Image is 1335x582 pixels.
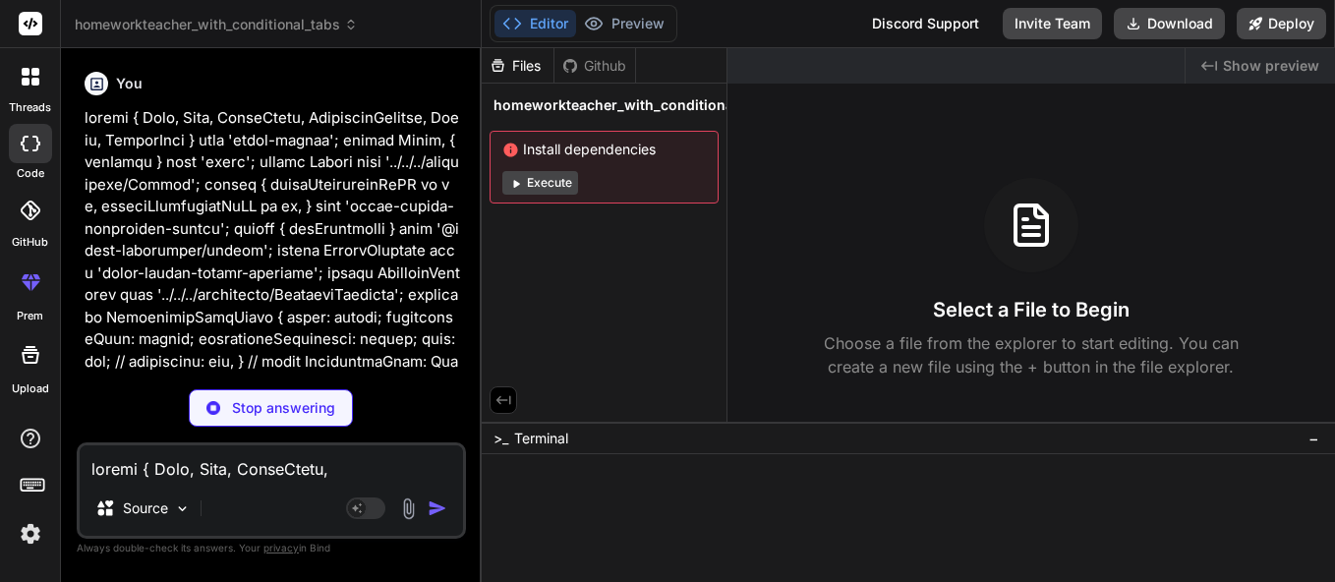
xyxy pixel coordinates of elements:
[493,429,508,448] span: >_
[482,56,553,76] div: Files
[116,74,143,93] h6: You
[1114,8,1225,39] button: Download
[1003,8,1102,39] button: Invite Team
[75,15,358,34] span: homeworkteacher_with_conditional_tabs
[174,500,191,517] img: Pick Models
[493,95,774,115] span: homeworkteacher_with_conditional_tabs
[17,308,43,324] label: prem
[554,56,635,76] div: Github
[9,99,51,116] label: threads
[17,165,44,182] label: code
[123,498,168,518] p: Source
[494,10,576,37] button: Editor
[1237,8,1326,39] button: Deploy
[576,10,672,37] button: Preview
[428,498,447,518] img: icon
[397,497,420,520] img: attachment
[933,296,1130,323] h3: Select a File to Begin
[502,171,578,195] button: Execute
[1308,429,1319,448] span: −
[514,429,568,448] span: Terminal
[502,140,706,159] span: Install dependencies
[12,380,49,397] label: Upload
[14,517,47,551] img: settings
[12,234,48,251] label: GitHub
[232,398,335,418] p: Stop answering
[1223,56,1319,76] span: Show preview
[860,8,991,39] div: Discord Support
[1305,423,1323,454] button: −
[77,539,466,557] p: Always double-check its answers. Your in Bind
[811,331,1251,378] p: Choose a file from the explorer to start editing. You can create a new file using the + button in...
[263,542,299,553] span: privacy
